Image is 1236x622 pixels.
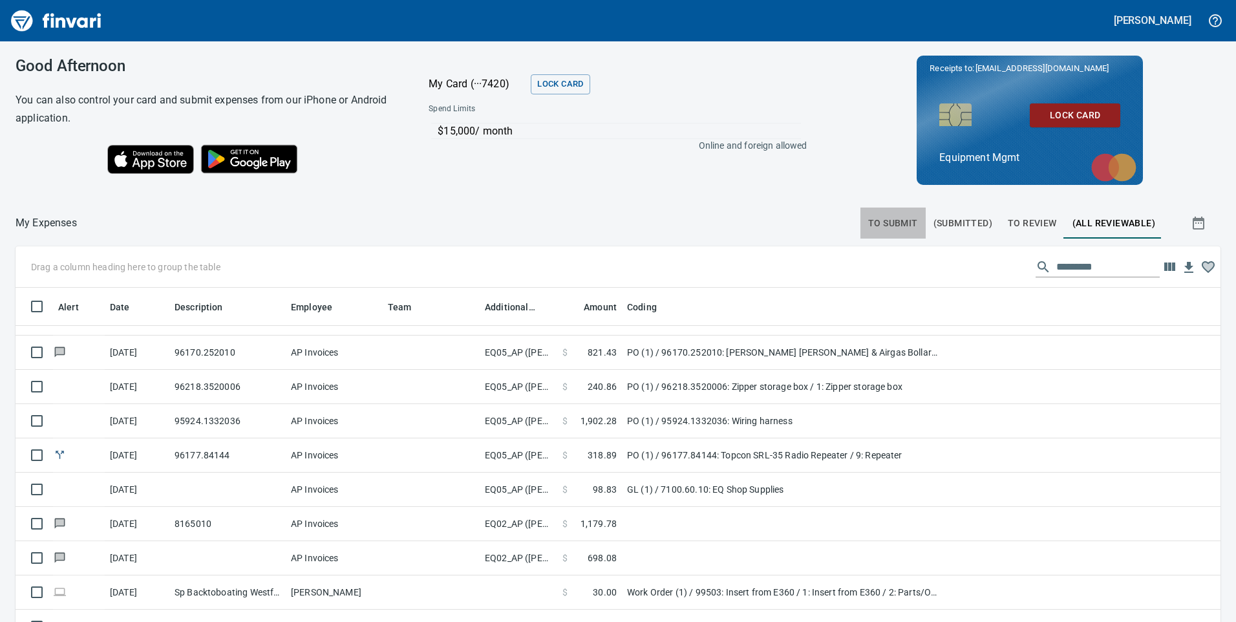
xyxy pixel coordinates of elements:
button: Lock Card [531,74,590,94]
td: PO (1) / 96177.84144: Topcon SRL-35 Radio Repeater / 9: Repeater [622,438,945,473]
span: Employee [291,299,349,315]
td: AP Invoices [286,438,383,473]
span: To Submit [868,215,918,231]
span: 1,902.28 [581,414,617,427]
button: Choose columns to display [1160,257,1179,277]
span: $ [562,483,568,496]
span: Amount [567,299,617,315]
td: 96177.84144 [169,438,286,473]
span: Coding [627,299,657,315]
span: $ [562,380,568,393]
span: $ [562,586,568,599]
span: Has messages [53,348,67,356]
p: Receipts to: [930,62,1130,75]
td: AP Invoices [286,473,383,507]
span: Employee [291,299,332,315]
button: Show transactions within a particular date range [1179,208,1220,239]
span: 30.00 [593,586,617,599]
span: Has messages [53,553,67,562]
td: [DATE] [105,404,169,438]
span: $ [562,414,568,427]
img: Finvari [8,5,105,36]
h5: [PERSON_NAME] [1114,14,1191,27]
span: $ [562,449,568,462]
td: EQ05_AP ([PERSON_NAME], [PERSON_NAME], [PERSON_NAME]) [480,473,557,507]
span: Split transaction [53,451,67,459]
td: PO (1) / 96170.252010: [PERSON_NAME] [PERSON_NAME] & Airgas Bollards [622,336,945,370]
img: Get it on Google Play [194,138,305,180]
span: Alert [58,299,79,315]
td: [DATE] [105,438,169,473]
td: [DATE] [105,575,169,610]
span: Online transaction [53,588,67,596]
td: 8165010 [169,507,286,541]
td: EQ05_AP ([PERSON_NAME], [PERSON_NAME], [PERSON_NAME]) [480,404,557,438]
span: Amount [584,299,617,315]
span: Description [175,299,223,315]
span: 1,179.78 [581,517,617,530]
td: Sp Backtoboating Westfield IN [169,575,286,610]
td: PO (1) / 96218.3520006: Zipper storage box / 1: Zipper storage box [622,370,945,404]
td: [DATE] [105,541,169,575]
td: PO (1) / 95924.1332036: Wiring harness [622,404,945,438]
span: 240.86 [588,380,617,393]
span: To Review [1008,215,1057,231]
span: [EMAIL_ADDRESS][DOMAIN_NAME] [974,62,1110,74]
span: Team [388,299,412,315]
span: (All Reviewable) [1072,215,1155,231]
td: 96218.3520006 [169,370,286,404]
td: 96170.252010 [169,336,286,370]
td: EQ05_AP ([PERSON_NAME], [PERSON_NAME], [PERSON_NAME]) [480,336,557,370]
td: EQ05_AP ([PERSON_NAME], [PERSON_NAME], [PERSON_NAME]) [480,438,557,473]
span: Additional Reviewer [485,299,535,315]
td: GL (1) / 7100.60.10: EQ Shop Supplies [622,473,945,507]
span: 698.08 [588,552,617,564]
td: Work Order (1) / 99503: Insert from E360 / 1: Insert from E360 / 2: Parts/Other [622,575,945,610]
td: AP Invoices [286,370,383,404]
span: $ [562,552,568,564]
span: Additional Reviewer [485,299,552,315]
td: AP Invoices [286,541,383,575]
span: Spend Limits [429,103,640,116]
span: 318.89 [588,449,617,462]
span: Description [175,299,240,315]
span: Lock Card [537,77,583,92]
span: Alert [58,299,96,315]
td: AP Invoices [286,404,383,438]
nav: breadcrumb [16,215,77,231]
span: $ [562,517,568,530]
td: [DATE] [105,370,169,404]
button: Download Table [1179,258,1199,277]
td: EQ02_AP ([PERSON_NAME], [PERSON_NAME], [PERSON_NAME], [PERSON_NAME]) [480,541,557,575]
span: $ [562,346,568,359]
span: Has messages [53,519,67,528]
button: [PERSON_NAME] [1111,10,1195,30]
h6: You can also control your card and submit expenses from our iPhone or Android application. [16,91,396,127]
p: Online and foreign allowed [418,139,807,152]
p: Equipment Mgmt [939,150,1120,166]
span: 821.43 [588,346,617,359]
td: 95924.1332036 [169,404,286,438]
span: (Submitted) [933,215,992,231]
td: AP Invoices [286,507,383,541]
span: Lock Card [1040,107,1110,123]
span: Coding [627,299,674,315]
td: AP Invoices [286,336,383,370]
td: [DATE] [105,473,169,507]
h3: Good Afternoon [16,57,396,75]
span: 98.83 [593,483,617,496]
span: Date [110,299,147,315]
img: Download on the App Store [107,145,194,174]
td: EQ05_AP ([PERSON_NAME], [PERSON_NAME], [PERSON_NAME]) [480,370,557,404]
span: Team [388,299,429,315]
td: [DATE] [105,336,169,370]
button: Lock Card [1030,103,1120,127]
button: Column choices favorited. Click to reset to default [1199,257,1218,277]
p: $15,000 / month [438,123,800,139]
p: My Expenses [16,215,77,231]
td: [PERSON_NAME] [286,575,383,610]
p: Drag a column heading here to group the table [31,261,220,273]
td: EQ02_AP ([PERSON_NAME], [PERSON_NAME], [PERSON_NAME], [PERSON_NAME]) [480,507,557,541]
td: [DATE] [105,507,169,541]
